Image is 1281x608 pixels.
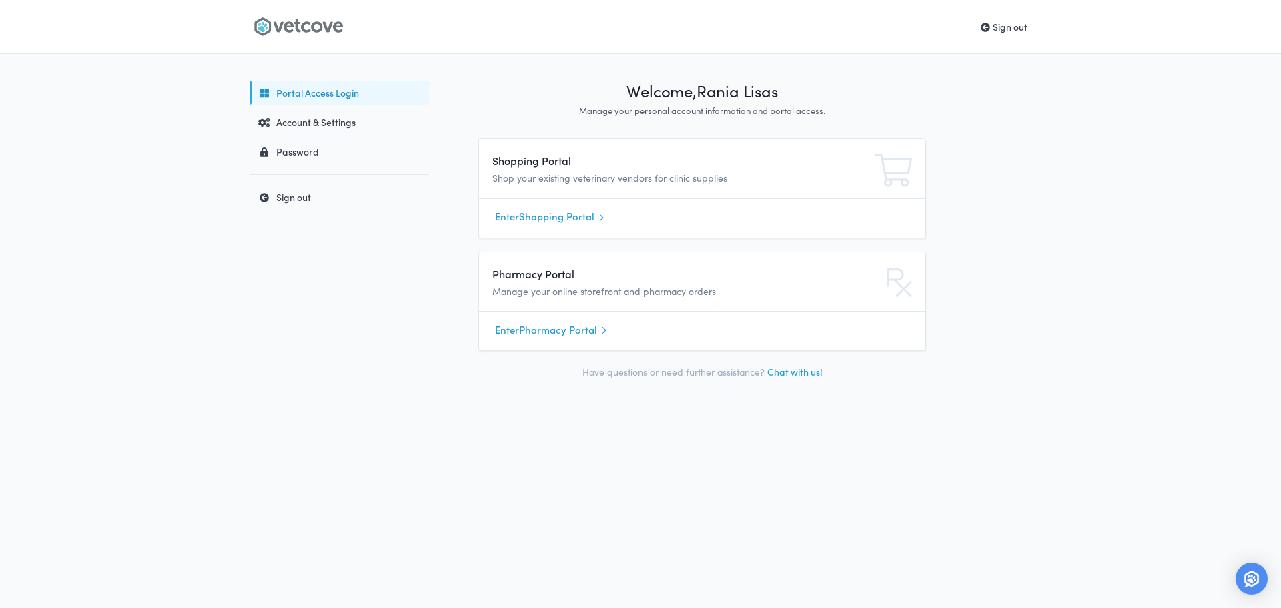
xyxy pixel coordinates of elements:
a: Password [250,139,429,164]
a: Chat with us! [767,365,823,378]
a: Sign out [250,185,429,209]
p: Have questions or need further assistance? [478,364,926,380]
p: Shop your existing veterinary vendors for clinic supplies [492,171,772,186]
h4: Shopping Portal [492,152,772,168]
p: Manage your personal account information and portal access. [478,105,926,117]
div: Sign out [252,190,422,204]
a: Portal Access Login [250,81,429,105]
div: Portal Access Login [252,86,422,99]
a: EnterShopping Portal [495,207,909,227]
h4: Pharmacy Portal [492,266,772,282]
a: Sign out [981,20,1027,33]
div: Account & Settings [252,115,422,129]
div: Open Intercom Messenger [1236,563,1268,595]
a: Account & Settings [250,110,429,134]
div: Password [252,145,422,158]
h1: Welcome, Rania Lisas [478,81,926,102]
a: EnterPharmacy Portal [495,320,909,340]
p: Manage your online storefront and pharmacy orders [492,284,772,299]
